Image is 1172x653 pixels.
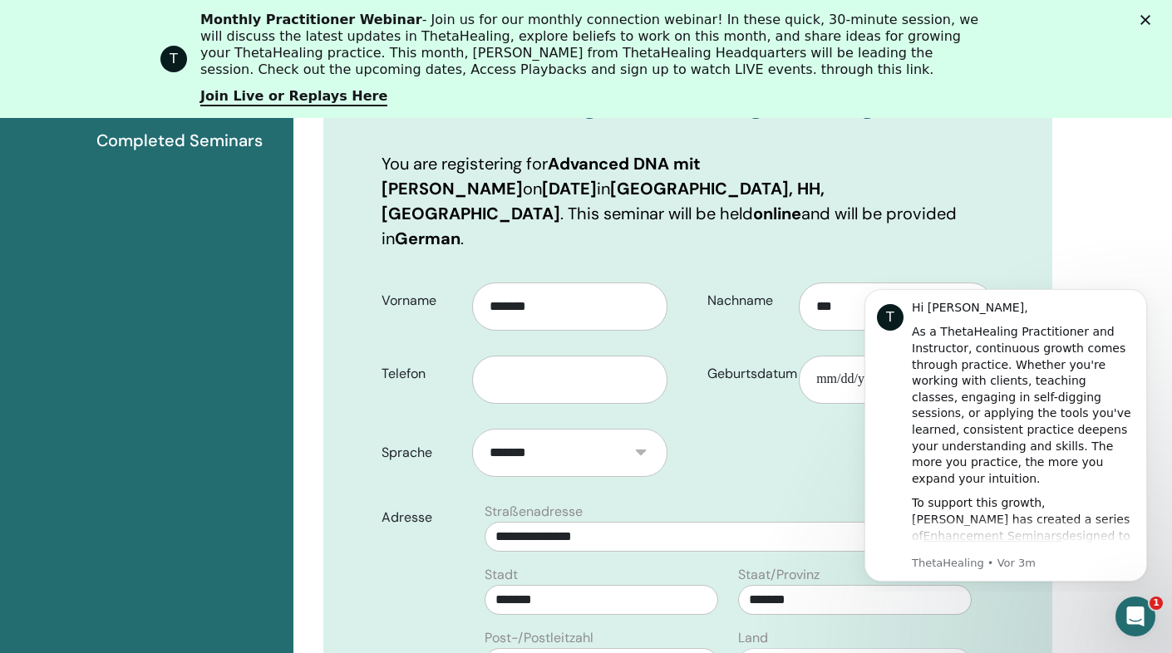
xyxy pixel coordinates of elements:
[840,274,1172,592] iframe: Intercom notifications Nachricht
[382,151,995,251] p: You are registering for on in . This seminar will be held and will be provided in .
[369,358,473,390] label: Telefon
[485,628,593,648] label: Post-/Postleitzahl
[753,203,801,224] b: online
[369,502,475,533] label: Adresse
[382,153,701,199] b: Advanced DNA mit [PERSON_NAME]
[84,255,223,268] a: Enhancement Seminars
[738,628,768,648] label: Land
[160,46,187,72] div: Profile image for ThetaHealing
[1140,15,1157,25] div: Schließen
[96,128,263,153] span: Completed Seminars
[369,285,473,317] label: Vorname
[542,178,597,199] b: [DATE]
[695,285,799,317] label: Nachname
[382,178,825,224] b: [GEOGRAPHIC_DATA], HH, [GEOGRAPHIC_DATA]
[200,88,387,106] a: Join Live or Replays Here
[369,437,473,469] label: Sprache
[382,90,995,120] h3: Bestätigen Sie Ihre Registrierung
[485,565,518,585] label: Stadt
[485,502,583,522] label: Straßenadresse
[72,282,295,297] p: Message from ThetaHealing, sent Vor 3m
[72,221,295,400] div: To support this growth, [PERSON_NAME] has created a series of designed to help you refine your kn...
[200,12,422,27] b: Monthly Practitioner Webinar
[1115,597,1155,636] iframe: Intercom live chat
[1150,597,1163,610] span: 1
[395,228,460,249] b: German
[200,12,985,78] div: - Join us for our monthly connection webinar! In these quick, 30-minute session, we will discuss ...
[695,358,799,390] label: Geburtsdatum
[738,565,820,585] label: Staat/Provinz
